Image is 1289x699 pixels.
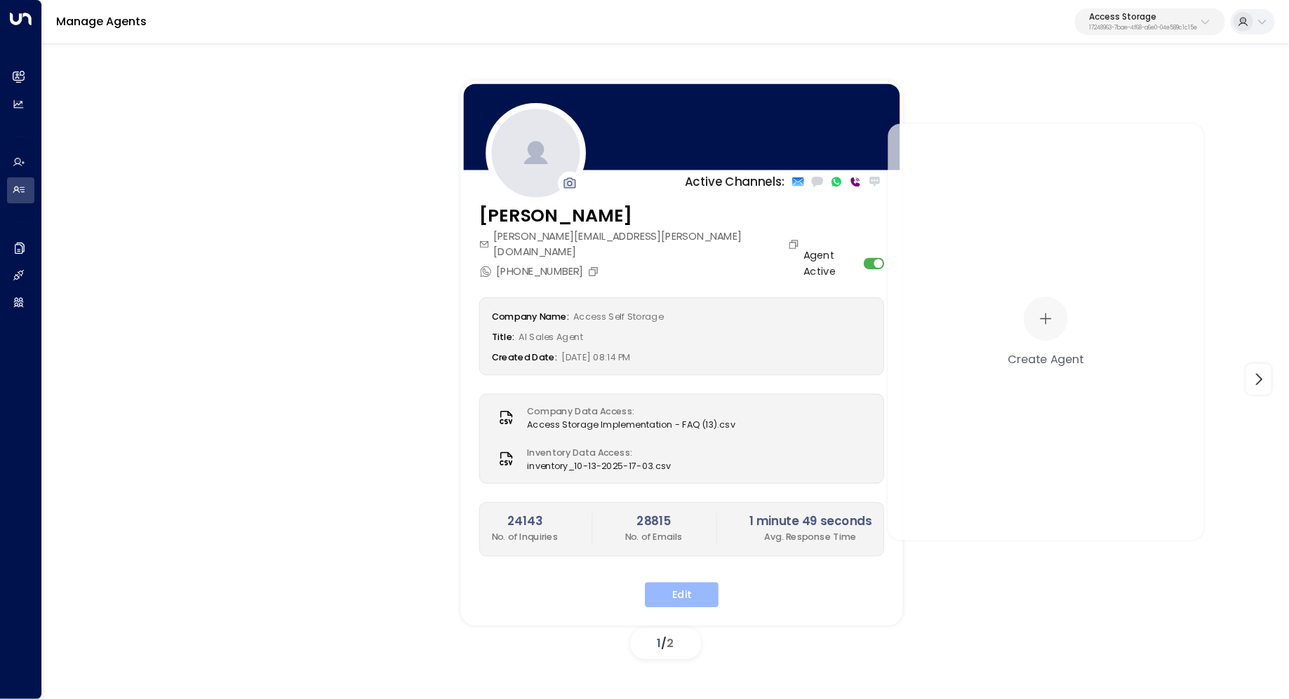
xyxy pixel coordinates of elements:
a: Manage Agents [56,13,147,29]
span: Access Self Storage [573,310,663,323]
button: Copy [788,238,803,250]
h2: 1 minute 49 seconds [749,513,871,531]
h2: 24143 [492,513,559,531]
p: No. of Emails [625,531,683,544]
h2: 28815 [625,513,683,531]
label: Title: [492,330,515,343]
label: Company Data Access: [527,405,728,419]
h3: [PERSON_NAME] [479,203,803,229]
span: 1 [657,635,662,651]
label: Agent Active [803,248,859,279]
span: Access Storage Implementation - FAQ (13).csv [527,418,735,431]
label: Created Date: [492,351,557,364]
p: No. of Inquiries [492,531,559,544]
label: Company Name: [492,310,569,323]
div: [PERSON_NAME][EMAIL_ADDRESS][PERSON_NAME][DOMAIN_NAME] [479,229,803,260]
span: [DATE] 08:14 PM [562,351,631,364]
div: [PHONE_NUMBER] [479,264,603,279]
div: Create Agent [1008,351,1084,367]
button: Access Storage17248963-7bae-4f68-a6e0-04e589c1c15e [1075,8,1225,35]
label: Inventory Data Access: [527,446,664,459]
p: Access Storage [1089,13,1197,21]
span: AI Sales Agent [519,330,583,343]
div: / [631,628,701,659]
p: Avg. Response Time [749,531,871,544]
button: Copy [587,266,603,278]
p: Active Channels: [685,173,785,191]
button: Edit [645,583,719,608]
span: 2 [667,635,674,651]
span: inventory_10-13-2025-17-03.csv [527,459,672,473]
p: 17248963-7bae-4f68-a6e0-04e589c1c15e [1089,25,1197,31]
